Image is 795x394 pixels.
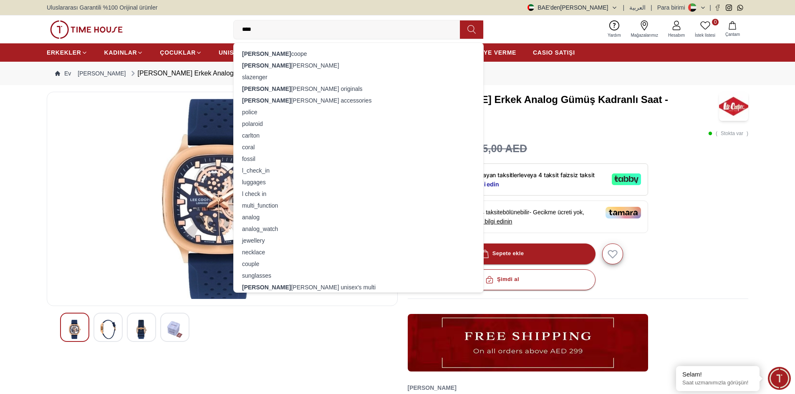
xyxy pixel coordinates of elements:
[503,209,530,216] font: bölünebilir
[67,320,82,339] img: Lee Cooper Erkek Analog Gümüş Kadranlı Saat - LC07973.499
[239,188,478,200] div: l check in
[239,83,478,95] div: [PERSON_NAME] originals
[714,5,721,11] a: Facebook
[629,3,646,12] button: العربية
[239,106,478,118] div: police
[167,320,182,339] img: Lee Cooper Erkek Analog Gümüş Kadranlı Saat - LC07973.499
[239,281,478,293] div: [PERSON_NAME] unisex's multi
[651,4,652,11] font: |
[690,19,720,40] a: 0İstek listesi
[101,320,116,339] img: Lee Cooper Erkek Analog Gümüş Kadranlı Saat - LC07973.499
[239,118,478,130] div: polaroid
[47,45,88,60] a: ERKEKLER
[50,20,123,39] img: ...
[469,45,516,60] a: HEDİYE VERME
[709,4,711,11] font: |
[737,5,743,11] a: Whatsapp
[716,130,717,136] font: (
[242,62,291,69] strong: [PERSON_NAME]
[560,4,608,11] font: [PERSON_NAME]
[629,4,646,11] font: العربية
[47,4,157,11] font: Uluslararası Garantili %100 Orijinal ürünler
[54,99,391,299] img: Lee Cooper Erkek Analog Gümüş Kadranlı Saat - LC07973.499
[242,85,291,92] strong: [PERSON_NAME]
[408,314,648,371] img: ...
[242,97,291,104] strong: [PERSON_NAME]
[239,141,478,153] div: coral
[239,165,478,176] div: l_check_in
[408,94,669,118] font: [PERSON_NAME] Erkek Analog Gümüş Kadranlı Saat - LC07973.499
[408,269,596,290] button: Şimdi al
[721,130,743,136] font: Stokta var
[481,209,503,216] font: 4 taksite
[533,45,575,60] a: CASIO SATIŞI
[239,258,478,270] div: couple
[239,130,478,141] div: carlton
[469,49,516,56] font: HEDİYE VERME
[719,92,748,121] img: Lee Cooper Erkek Analog Gümüş Kadranlı Saat - LC07973.499
[492,250,524,256] font: Sepete ekle
[524,3,618,12] button: BAE'den[PERSON_NAME]
[682,379,748,386] font: Saat uzmanımızla görüşün!
[239,235,478,246] div: jewellery
[47,62,748,85] nav: Ekmek kırıntısı
[239,176,478,188] div: luggages
[471,143,527,154] font: 365,00 AED
[55,69,71,78] a: Ev
[242,284,291,291] strong: [PERSON_NAME]
[497,276,519,282] font: Şimdi al
[682,371,702,378] font: Selam!
[726,5,732,11] a: Instagram
[239,200,478,211] div: multi_function
[78,69,126,78] a: [PERSON_NAME]
[768,367,791,390] div: Sohbet Widget'ı
[747,130,748,136] font: )
[64,70,71,77] font: Ev
[239,60,478,71] div: [PERSON_NAME]
[239,48,478,60] div: coope
[603,19,626,40] a: Yardım
[527,4,534,11] img: Birleşik Arap Emirlikleri
[78,70,126,77] font: [PERSON_NAME]
[695,33,715,38] font: İstek listesi
[623,4,624,11] font: |
[47,49,81,56] font: ERKEKLER
[239,246,478,258] div: necklace
[668,33,685,38] font: Hesabım
[239,153,478,165] div: fossil
[137,70,345,77] font: [PERSON_NAME] Erkek Analog Gümüş Kadranlı Saat - LC07973.499
[657,4,685,11] font: Para birimi
[626,19,663,40] a: Mağazalarımız
[219,45,248,60] a: UNISEX
[160,45,202,60] a: ÇOCUKLAR
[104,49,137,56] font: KADINLAR
[725,32,740,37] font: Çantam
[104,45,144,60] a: KADINLAR
[533,49,575,56] font: CASIO SATIŞI
[408,243,596,264] button: Sepete ekle
[606,207,641,218] img: Tamara
[239,71,478,83] div: slazenger
[631,33,658,38] font: Mağazalarımız
[219,49,242,56] font: UNISEX
[239,270,478,281] div: sunglasses
[408,384,457,391] font: [PERSON_NAME]
[160,49,196,56] font: ÇOCUKLAR
[239,211,478,223] div: analog
[242,50,291,57] strong: [PERSON_NAME]
[239,223,478,235] div: analog_watch
[608,33,621,38] font: Yardım
[538,4,560,11] font: BAE'den
[714,19,717,25] font: 0
[134,320,149,339] img: Lee Cooper Erkek Analog Gümüş Kadranlı Saat - LC07973.499
[239,95,478,106] div: [PERSON_NAME] accessories
[720,20,745,39] button: Çantam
